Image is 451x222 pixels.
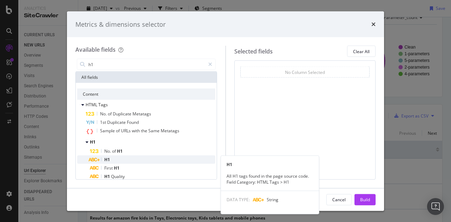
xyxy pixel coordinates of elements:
span: No. [100,111,108,117]
span: Tags [98,102,108,108]
div: Metrics & dimensions selector [75,20,166,29]
span: URLs [121,128,132,134]
span: H1 [104,157,110,163]
span: with [132,128,141,134]
span: Same [148,128,161,134]
span: First [104,165,114,171]
div: Clear All [353,48,370,54]
span: H1 [117,148,123,154]
span: of [108,111,113,117]
span: Found [127,119,139,125]
span: Metatags [161,128,179,134]
span: Duplicate [113,111,132,117]
div: All fields [76,72,217,83]
div: No Column Selected [285,69,325,75]
span: Quality [111,173,125,179]
span: 1st [100,119,107,125]
span: of [116,128,121,134]
span: of [112,148,117,154]
button: Cancel [326,194,352,205]
span: No. [104,148,112,154]
div: Cancel [332,196,346,202]
button: Clear All [347,46,376,57]
div: All H1 tags found in the page source code. Field Category: HTML Tags > H1 [221,173,319,185]
span: HTML [86,102,98,108]
div: modal [67,11,384,211]
div: Content [77,89,215,100]
span: the [141,128,148,134]
button: Build [354,194,376,205]
span: H1 [104,173,111,179]
span: Metatags [132,111,151,117]
span: H1 [114,165,119,171]
div: Selected fields [234,47,273,55]
div: Open Intercom Messenger [427,198,444,215]
span: H1 [90,139,95,145]
span: Duplicate [107,119,127,125]
div: Build [360,196,370,202]
span: Sample [100,128,116,134]
div: H1 [221,161,319,167]
input: Search by field name [88,59,205,70]
div: Available fields [75,46,116,53]
div: times [371,20,376,29]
